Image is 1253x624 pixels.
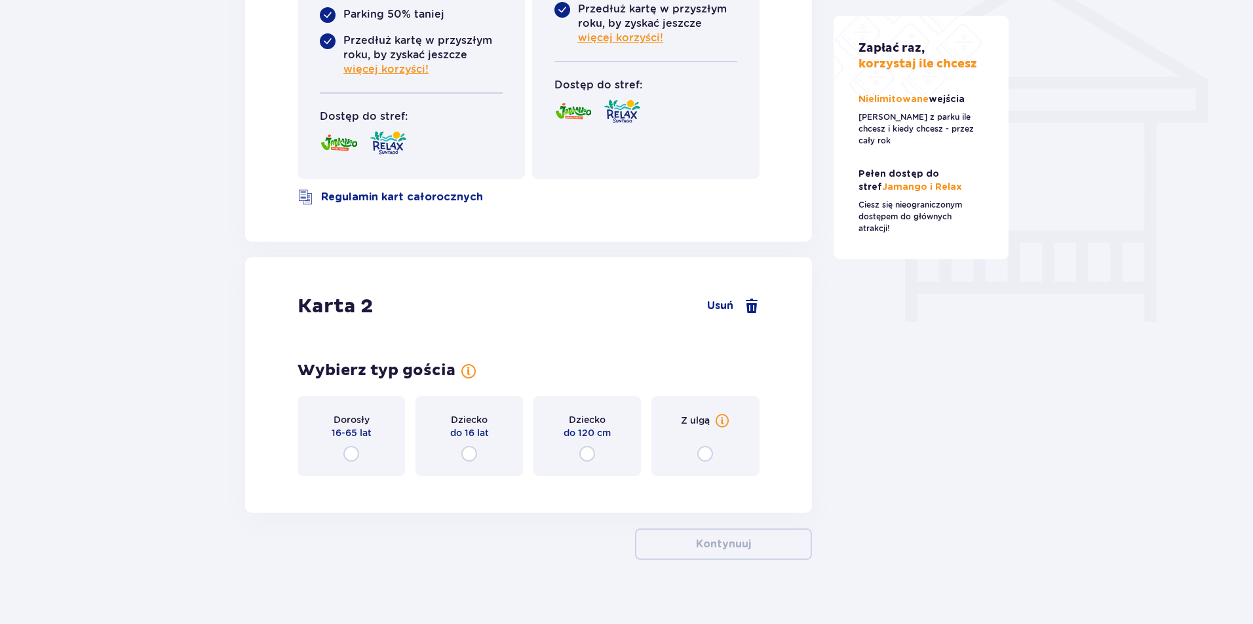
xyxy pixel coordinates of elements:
[858,170,939,192] span: Pełen dostęp do stref
[578,31,663,45] a: więcej korzyści!
[707,299,760,314] button: Usuń
[681,414,710,427] p: Z ulgą
[298,294,373,319] p: Karta 2
[578,2,737,45] p: Przedłuż kartę w przyszłym roku, by zyskać jeszcze
[320,7,336,23] img: roundedCheckBlue.4a3460b82ef5fd2642f707f390782c34.svg
[334,413,370,426] p: Dorosły
[858,41,925,56] span: Zapłać raz,
[554,78,642,92] p: Dostęp do stref:
[564,426,611,439] p: do 120 cm
[298,361,455,380] p: Wybierz typ gościa
[554,2,570,18] img: roundedCheckBlue.4a3460b82ef5fd2642f707f390782c34.svg
[858,168,984,194] p: Jamango i Relax
[343,62,429,77] a: więcej korzyści!
[858,111,984,147] p: [PERSON_NAME] z parku ile chcesz i kiedy chcesz - przez cały rok
[451,413,488,426] p: Dziecko
[320,33,336,49] img: roundedCheckBlue.4a3460b82ef5fd2642f707f390782c34.svg
[635,528,812,560] button: Kontynuuj
[343,7,444,22] p: Parking 50% taniej
[321,190,483,204] a: Regulamin kart całorocznych
[929,95,965,104] span: wejścia
[320,109,408,124] p: Dostęp do stref:
[696,537,751,551] p: Kontynuuj
[858,41,977,72] p: korzystaj ile chcesz
[450,426,489,439] p: do 16 lat
[332,426,372,439] p: 16-65 lat
[858,199,984,234] p: Ciesz się nieograniczonym dostępem do głównych atrakcji!
[858,93,967,106] p: Nielimitowane
[343,33,503,77] p: Przedłuż kartę w przyszłym roku, by zyskać jeszcze
[707,299,733,313] p: Usuń
[569,413,606,426] p: Dziecko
